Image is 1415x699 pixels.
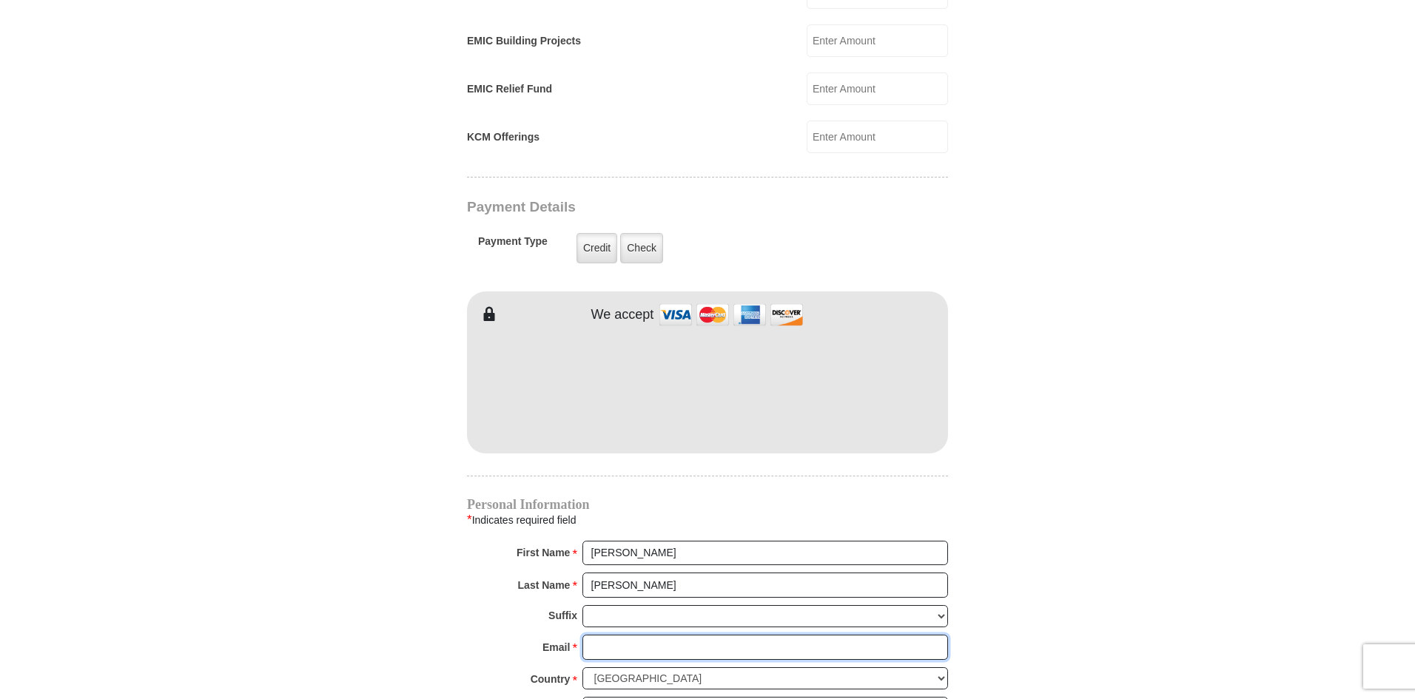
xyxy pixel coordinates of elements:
h4: Personal Information [467,499,948,510]
strong: Email [542,637,570,658]
div: Indicates required field [467,510,948,530]
label: KCM Offerings [467,129,540,145]
strong: Country [531,669,571,689]
label: Credit [577,233,617,263]
strong: Last Name [518,575,571,595]
img: credit cards accepted [657,299,805,331]
input: Enter Amount [807,24,948,57]
input: Enter Amount [807,121,948,153]
h5: Payment Type [478,235,548,255]
label: EMIC Relief Fund [467,81,552,97]
h3: Payment Details [467,199,844,216]
h4: We accept [591,307,654,323]
strong: Suffix [548,605,577,626]
label: EMIC Building Projects [467,33,581,49]
input: Enter Amount [807,72,948,105]
label: Check [620,233,663,263]
strong: First Name [517,542,570,563]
